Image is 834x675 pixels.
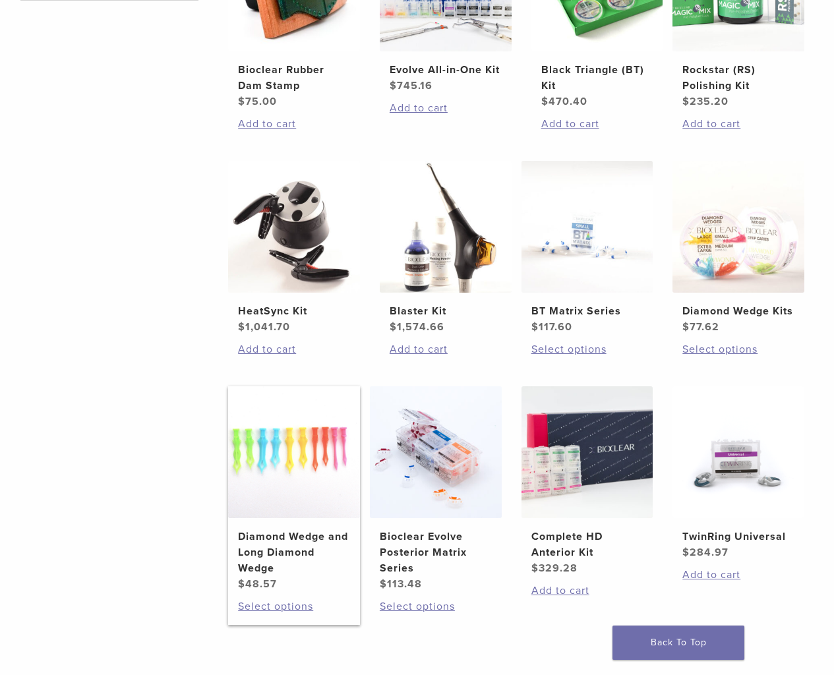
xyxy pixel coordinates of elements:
h2: Bioclear Rubber Dam Stamp [238,62,350,94]
a: Blaster KitBlaster Kit $1,574.66 [380,161,512,335]
span: $ [531,562,539,575]
img: Diamond Wedge and Long Diamond Wedge [228,386,360,518]
span: $ [390,320,397,334]
bdi: 113.48 [380,577,422,591]
h2: Rockstar (RS) Polishing Kit [682,62,794,94]
span: $ [390,79,397,92]
bdi: 1,574.66 [390,320,444,334]
bdi: 75.00 [238,95,277,108]
a: Add to cart: “Rockstar (RS) Polishing Kit” [682,116,794,132]
h2: Bioclear Evolve Posterior Matrix Series [380,529,492,576]
img: Diamond Wedge Kits [672,161,804,293]
bdi: 745.16 [390,79,432,92]
span: $ [238,95,245,108]
bdi: 117.60 [531,320,572,334]
h2: Diamond Wedge and Long Diamond Wedge [238,529,350,576]
img: TwinRing Universal [672,386,804,518]
a: Select options for “Diamond Wedge Kits” [682,341,794,357]
a: Complete HD Anterior KitComplete HD Anterior Kit $329.28 [521,386,653,576]
bdi: 235.20 [682,95,729,108]
img: BT Matrix Series [521,161,653,293]
a: Select options for “BT Matrix Series” [531,341,643,357]
h2: Complete HD Anterior Kit [531,529,643,560]
h2: Blaster Kit [390,303,502,319]
span: $ [380,577,387,591]
h2: BT Matrix Series [531,303,643,319]
span: $ [682,95,690,108]
a: Back To Top [612,626,744,660]
a: Diamond Wedge and Long Diamond WedgeDiamond Wedge and Long Diamond Wedge $48.57 [228,386,360,592]
bdi: 77.62 [682,320,719,334]
a: Select options for “Diamond Wedge and Long Diamond Wedge” [238,599,350,614]
span: $ [541,95,549,108]
bdi: 48.57 [238,577,277,591]
img: Complete HD Anterior Kit [521,386,653,518]
a: Add to cart: “TwinRing Universal” [682,567,794,583]
a: Add to cart: “Complete HD Anterior Kit” [531,583,643,599]
span: $ [238,320,245,334]
a: TwinRing UniversalTwinRing Universal $284.97 [672,386,804,560]
bdi: 470.40 [541,95,587,108]
a: Add to cart: “HeatSync Kit” [238,341,350,357]
a: Add to cart: “Evolve All-in-One Kit” [390,100,502,116]
h2: Black Triangle (BT) Kit [541,62,653,94]
a: Bioclear Evolve Posterior Matrix SeriesBioclear Evolve Posterior Matrix Series $113.48 [370,386,502,592]
span: $ [238,577,245,591]
img: Blaster Kit [380,161,512,293]
span: $ [531,320,539,334]
h2: Diamond Wedge Kits [682,303,794,319]
bdi: 329.28 [531,562,578,575]
bdi: 284.97 [682,546,729,559]
a: Add to cart: “Bioclear Rubber Dam Stamp” [238,116,350,132]
a: BT Matrix SeriesBT Matrix Series $117.60 [521,161,653,335]
a: Diamond Wedge KitsDiamond Wedge Kits $77.62 [672,161,804,335]
h2: Evolve All-in-One Kit [390,62,502,78]
img: Bioclear Evolve Posterior Matrix Series [370,386,502,518]
a: Select options for “Bioclear Evolve Posterior Matrix Series” [380,599,492,614]
a: Add to cart: “Blaster Kit” [390,341,502,357]
span: $ [682,546,690,559]
a: Add to cart: “Black Triangle (BT) Kit” [541,116,653,132]
bdi: 1,041.70 [238,320,290,334]
a: HeatSync KitHeatSync Kit $1,041.70 [228,161,360,335]
h2: TwinRing Universal [682,529,794,544]
h2: HeatSync Kit [238,303,350,319]
span: $ [682,320,690,334]
img: HeatSync Kit [228,161,360,293]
